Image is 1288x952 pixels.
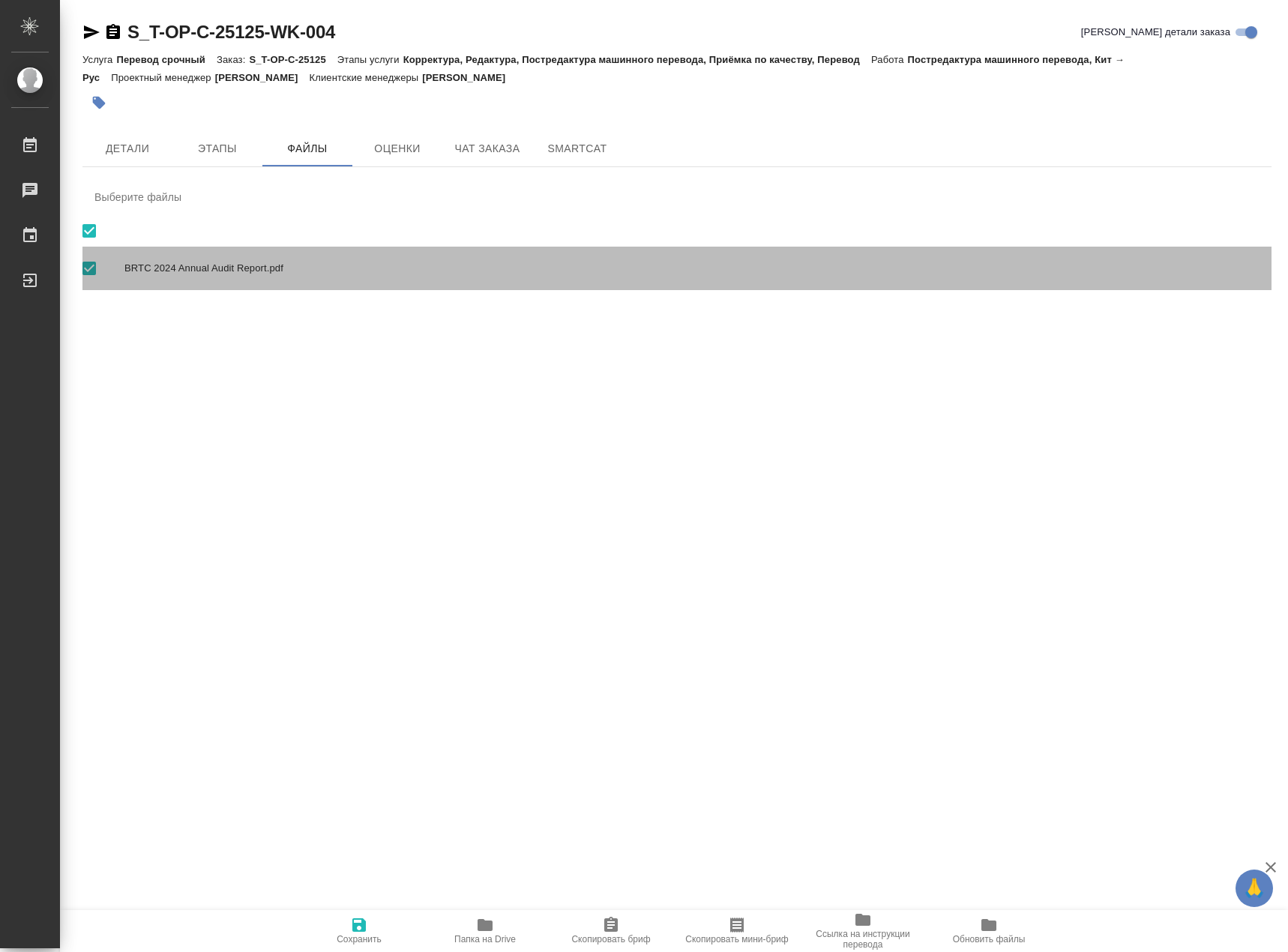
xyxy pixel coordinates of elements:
[82,179,1272,215] div: Выберите файлы
[91,139,163,158] span: Детали
[271,139,343,158] span: Файлы
[82,247,1272,290] div: BRTC 2024 Annual Audit Report.pdf
[111,72,214,83] p: Проектный менеджер
[73,253,105,284] span: Выбрать все вложенные папки
[82,54,116,65] p: Услуга
[127,22,335,42] a: S_T-OP-C-25125-WK-004
[451,139,523,158] span: Чат заказа
[1236,870,1273,907] button: 🙏
[215,72,310,83] p: [PERSON_NAME]
[104,23,122,41] button: Скопировать ссылку
[1242,873,1267,904] span: 🙏
[361,139,433,158] span: Оценки
[116,54,217,65] p: Перевод срочный
[82,86,115,119] button: Добавить тэг
[181,139,253,158] span: Этапы
[82,23,100,41] button: Скопировать ссылку для ЯМессенджера
[541,139,613,158] span: SmartCat
[422,72,517,83] p: [PERSON_NAME]
[403,54,871,65] p: Корректура, Редактура, Постредактура машинного перевода, Приёмка по качеству, Перевод
[871,54,908,65] p: Работа
[124,261,1260,276] span: BRTC 2024 Annual Audit Report.pdf
[217,54,249,65] p: Заказ:
[310,72,423,83] p: Клиентские менеджеры
[249,54,337,65] p: S_T-OP-C-25125
[1081,25,1230,40] span: [PERSON_NAME] детали заказа
[337,54,403,65] p: Этапы услуги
